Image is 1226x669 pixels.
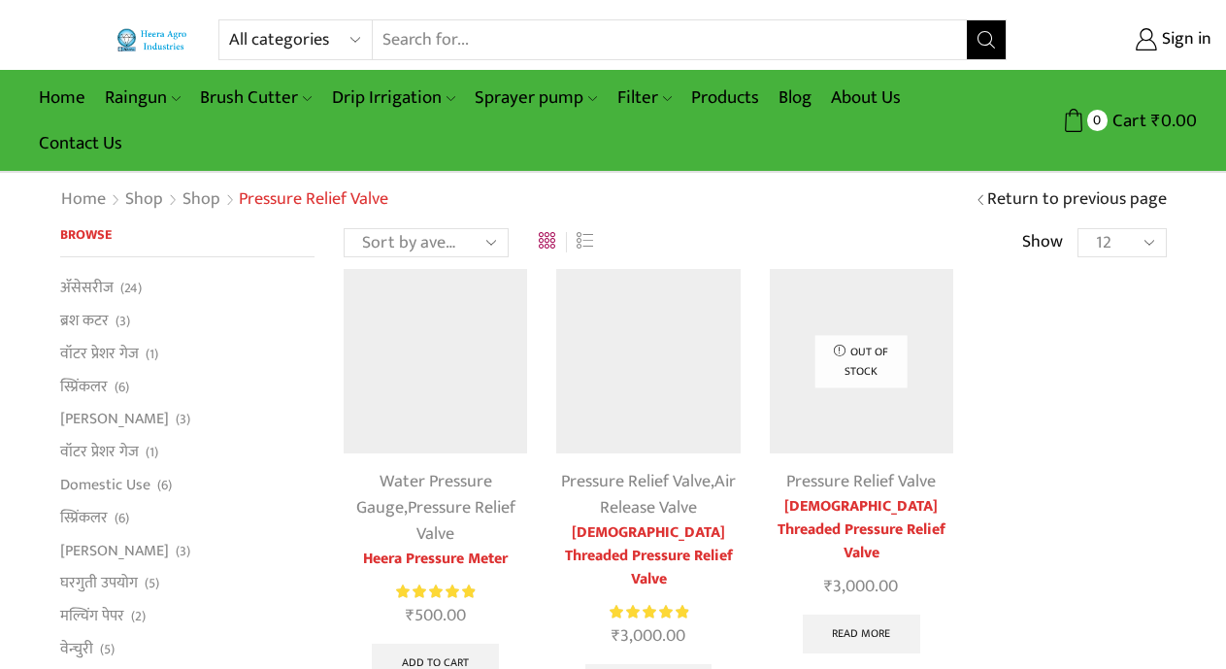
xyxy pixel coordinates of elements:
[60,337,139,370] a: वॉटर प्रेशर गेज
[146,443,158,462] span: (1)
[396,582,475,602] span: Rated out of 5
[60,403,169,436] a: [PERSON_NAME]
[60,305,109,338] a: ब्रश कटर
[770,495,953,565] a: [DEMOGRAPHIC_DATA] Threaded Pressure Relief Valve
[1087,110,1108,130] span: 0
[610,602,688,622] div: Rated 5.00 out of 5
[1157,27,1211,52] span: Sign in
[824,572,833,601] span: ₹
[610,602,688,622] span: Rated out of 5
[60,632,93,665] a: वेन्चुरी
[60,567,138,600] a: घरगुती उपयोग
[115,378,129,397] span: (6)
[60,436,139,469] a: वॉटर प्रेशर गेज
[131,607,146,626] span: (2)
[95,75,190,120] a: Raingun
[239,189,388,211] h1: Pressure Relief Valve
[556,469,740,521] div: ,
[60,187,388,213] nav: Breadcrumb
[406,601,414,630] span: ₹
[770,269,953,452] img: male threaded pressure relief valve
[146,345,158,364] span: (1)
[116,312,130,331] span: (3)
[1108,108,1146,134] span: Cart
[1022,230,1063,255] span: Show
[815,336,908,387] p: Out of stock
[60,277,114,304] a: अ‍ॅसेसरीज
[176,542,190,561] span: (3)
[600,467,736,522] a: Air Release Valve
[60,600,124,633] a: मल्चिंग पेपर
[100,640,115,659] span: (5)
[821,75,911,120] a: About Us
[612,621,620,651] span: ₹
[769,75,821,120] a: Blog
[157,476,172,495] span: (6)
[124,187,164,213] a: Shop
[29,120,132,166] a: Contact Us
[60,223,112,246] span: Browse
[60,501,108,534] a: स्प्रिंकलर
[556,269,740,452] img: Female threaded pressure relief valve
[987,187,1167,213] a: Return to previous page
[1026,103,1197,139] a: 0 Cart ₹0.00
[344,548,527,571] a: Heera Pressure Meter
[406,601,466,630] bdi: 500.00
[145,574,159,593] span: (5)
[322,75,465,120] a: Drip Irrigation
[344,228,509,257] select: Shop order
[1151,106,1197,136] bdi: 0.00
[60,534,169,567] a: [PERSON_NAME]
[190,75,321,120] a: Brush Cutter
[786,467,936,496] a: Pressure Relief Valve
[182,187,221,213] a: Shop
[408,493,515,549] a: Pressure Relief Valve
[1151,106,1161,136] span: ₹
[608,75,681,120] a: Filter
[60,187,107,213] a: Home
[1036,22,1211,57] a: Sign in
[120,279,142,298] span: (24)
[60,468,150,501] a: Domestic Use
[344,469,527,548] div: ,
[803,615,921,653] a: Read more about “Male Threaded Pressure Relief Valve”
[561,467,711,496] a: Pressure Relief Valve
[465,75,607,120] a: Sprayer pump
[29,75,95,120] a: Home
[60,370,108,403] a: स्प्रिंकलर
[356,467,492,522] a: Water Pressure Gauge
[396,582,475,602] div: Rated 5.00 out of 5
[176,410,190,429] span: (3)
[612,621,685,651] bdi: 3,000.00
[556,521,740,591] a: [DEMOGRAPHIC_DATA] Threaded Pressure Relief Valve
[824,572,898,601] bdi: 3,000.00
[373,20,968,59] input: Search for...
[681,75,769,120] a: Products
[344,269,527,452] img: Heera Pressure Meter
[115,509,129,528] span: (6)
[967,20,1006,59] button: Search button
